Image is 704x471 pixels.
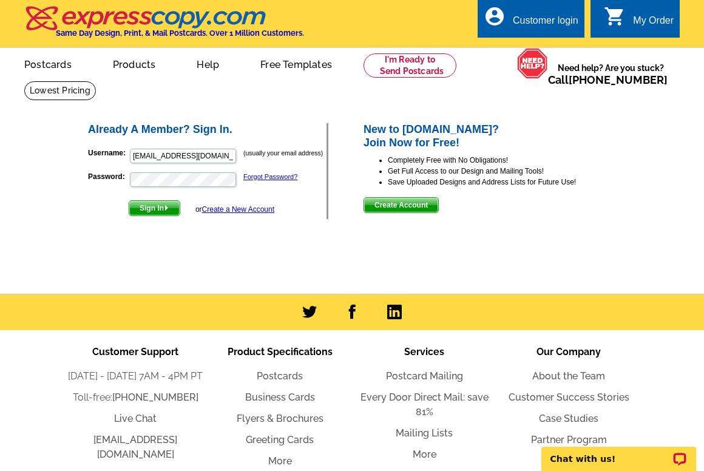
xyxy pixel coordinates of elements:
a: Greeting Cards [246,434,314,446]
a: Postcards [257,370,303,382]
a: [PHONE_NUMBER] [112,391,198,403]
button: Sign In [129,200,180,216]
div: My Order [633,15,674,32]
a: Business Cards [245,391,315,403]
a: shopping_cart My Order [604,13,674,29]
li: Save Uploaded Designs and Address Lists for Future Use! [388,177,618,188]
img: help [517,48,548,79]
a: Mailing Lists [396,427,453,439]
span: Sign In [129,201,180,215]
h2: Already A Member? Sign In. [88,123,327,137]
iframe: LiveChat chat widget [533,433,704,471]
a: Create a New Account [202,205,274,214]
a: Products [93,49,175,78]
span: Services [404,346,444,357]
a: Live Chat [114,413,157,424]
a: Help [177,49,239,78]
a: Postcards [5,49,91,78]
a: [PHONE_NUMBER] [569,73,668,86]
a: Every Door Direct Mail: save 81% [360,391,489,418]
h2: New to [DOMAIN_NAME]? Join Now for Free! [364,123,618,149]
div: or [195,204,274,215]
a: Postcard Mailing [386,370,463,382]
a: Same Day Design, Print, & Mail Postcards. Over 1 Million Customers. [24,15,304,38]
i: account_circle [484,5,506,27]
h4: Same Day Design, Print, & Mail Postcards. Over 1 Million Customers. [56,29,304,38]
label: Username: [88,147,129,158]
a: Case Studies [539,413,598,424]
span: Call [548,73,668,86]
a: Partner Program [531,434,607,446]
a: About the Team [532,370,605,382]
small: (usually your email address) [243,149,323,157]
span: Create Account [364,198,438,212]
label: Password: [88,171,129,182]
a: account_circle Customer login [484,13,578,29]
a: [EMAIL_ADDRESS][DOMAIN_NAME] [93,434,177,460]
a: Forgot Password? [243,173,297,180]
div: Customer login [513,15,578,32]
span: Our Company [536,346,601,357]
a: More [413,449,436,460]
li: Toll-free: [63,390,208,405]
a: Flyers & Brochures [237,413,323,424]
img: button-next-arrow-white.png [164,205,169,211]
i: shopping_cart [604,5,626,27]
span: Need help? Are you stuck? [548,62,674,86]
a: More [268,455,292,467]
button: Create Account [364,197,439,213]
a: Free Templates [241,49,351,78]
li: Completely Free with No Obligations! [388,155,618,166]
li: [DATE] - [DATE] 7AM - 4PM PT [63,369,208,384]
li: Get Full Access to our Design and Mailing Tools! [388,166,618,177]
a: Customer Success Stories [509,391,629,403]
span: Customer Support [92,346,178,357]
span: Product Specifications [228,346,333,357]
